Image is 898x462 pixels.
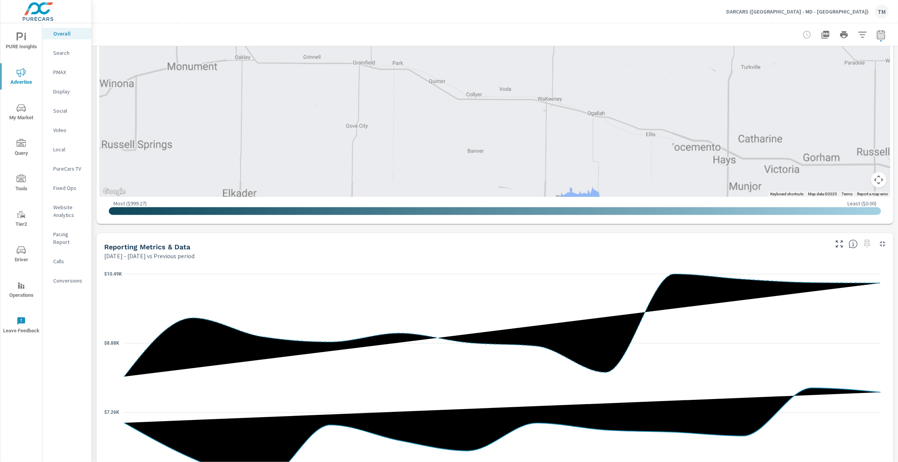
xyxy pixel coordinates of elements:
div: PureCars TV [42,163,91,174]
p: [DATE] - [DATE] vs Previous period [104,251,194,261]
a: Open this area in Google Maps (opens a new window) [101,187,127,197]
span: Understand performance data overtime and see how metrics compare to each other. [849,239,858,249]
p: Overall [53,30,85,37]
div: Search [42,47,91,59]
text: $8.88K [104,340,119,346]
span: PURE Insights [3,32,40,51]
text: $7.26K [104,410,119,415]
div: Social [42,105,91,117]
div: PMAX [42,66,91,78]
h5: Reporting Metrics & Data [104,243,190,251]
a: Terms [842,192,852,196]
div: Calls [42,256,91,267]
button: "Export Report to PDF" [818,27,833,42]
a: Report a map error [857,192,888,196]
img: Google [101,187,127,197]
p: DARCARS ([GEOGRAPHIC_DATA] - MD - [GEOGRAPHIC_DATA]) [726,8,869,15]
span: Leave Feedback [3,316,40,335]
p: Pacing Report [53,230,85,246]
span: Tier2 [3,210,40,229]
span: Advertise [3,68,40,87]
p: Fixed Ops [53,184,85,192]
span: Query [3,139,40,158]
span: Map data ©2025 [808,192,837,196]
p: Conversions [53,277,85,284]
p: Display [53,88,85,95]
button: Print Report [836,27,852,42]
button: Apply Filters [855,27,870,42]
span: Driver [3,245,40,264]
p: PMAX [53,68,85,76]
p: Social [53,107,85,115]
span: Operations [3,281,40,300]
p: Most ( $999.27 ) [113,200,147,207]
p: PureCars TV [53,165,85,173]
p: Video [53,126,85,134]
div: Video [42,124,91,136]
span: My Market [3,103,40,122]
div: Website Analytics [42,201,91,221]
p: Local [53,146,85,153]
text: $10.49K [104,271,122,277]
p: Search [53,49,85,57]
button: Select Date Range [873,27,889,42]
div: nav menu [0,23,42,343]
div: Local [42,144,91,155]
button: Keyboard shortcuts [770,191,803,197]
div: Display [42,86,91,97]
div: TM [875,5,889,19]
button: Minimize Widget [876,238,889,250]
span: Tools [3,174,40,193]
div: Conversions [42,275,91,286]
div: Fixed Ops [42,182,91,194]
p: Website Analytics [53,203,85,219]
span: Select a preset date range to save this widget [861,238,873,250]
button: Make Fullscreen [833,238,846,250]
button: Map camera controls [871,172,886,188]
p: Least ( $0.00 ) [847,200,876,207]
div: Pacing Report [42,228,91,248]
p: Calls [53,257,85,265]
div: Overall [42,28,91,39]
